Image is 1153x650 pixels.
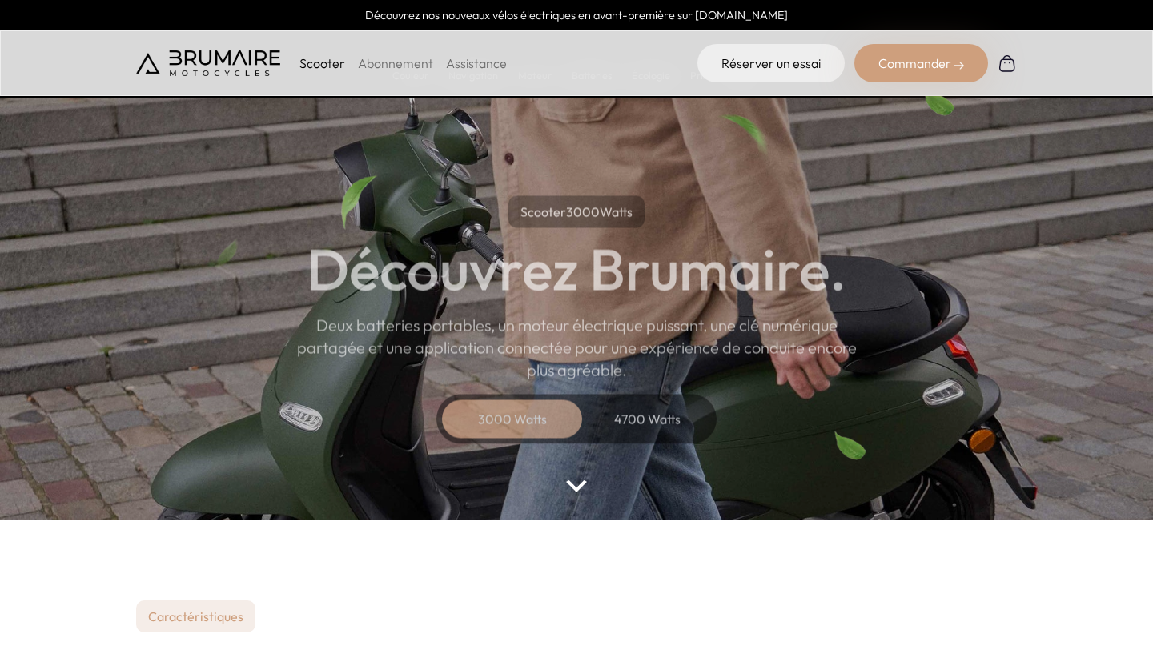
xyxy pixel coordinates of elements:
[136,600,255,632] p: Caractéristiques
[508,195,645,227] p: Scooter Watts
[998,54,1017,73] img: Panier
[299,54,345,73] p: Scooter
[358,55,433,71] a: Abonnement
[954,61,964,70] img: right-arrow-2.png
[448,399,576,438] div: 3000 Watts
[296,314,857,381] p: Deux batteries portables, un moteur électrique puissant, une clé numérique partagée et une applic...
[136,50,280,76] img: Brumaire Motocycles
[697,44,845,82] a: Réserver un essai
[854,44,988,82] div: Commander
[446,55,507,71] a: Assistance
[583,399,711,438] div: 4700 Watts
[307,240,846,298] h1: Découvrez Brumaire.
[566,203,600,219] span: 3000
[566,480,587,492] img: arrow-bottom.png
